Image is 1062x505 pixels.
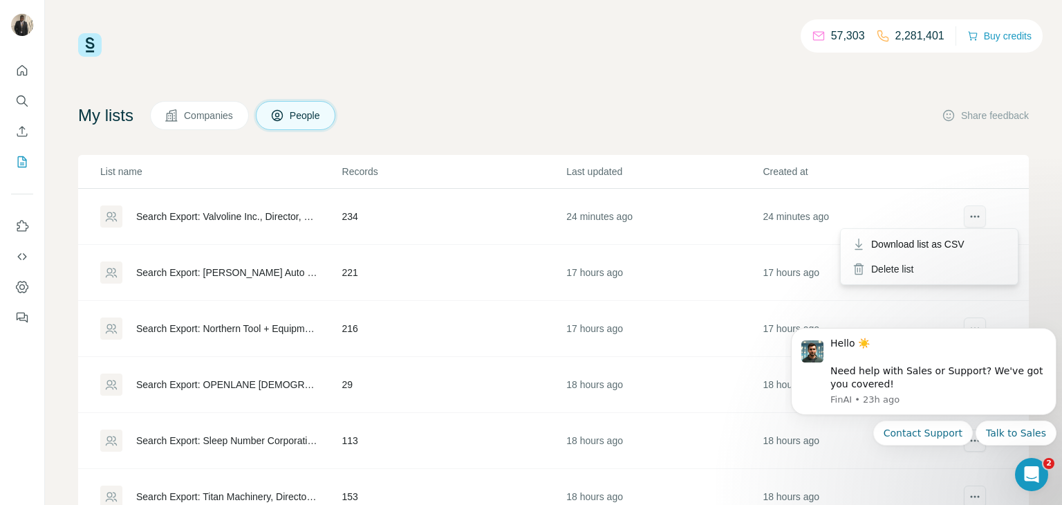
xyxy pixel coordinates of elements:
[964,205,986,228] button: actions
[342,357,566,413] td: 29
[566,245,762,301] td: 17 hours ago
[136,434,319,448] div: Search Export: Sleep Number Corporation, Director, Vice President, CXO, Strategic - [DATE] 21:10
[11,305,33,330] button: Feedback
[762,245,958,301] td: 17 hours ago
[785,311,1062,498] iframe: Intercom notifications message
[342,413,566,469] td: 113
[100,165,341,178] p: List name
[895,28,944,44] p: 2,281,401
[11,214,33,239] button: Use Surfe on LinkedIn
[11,58,33,83] button: Quick start
[762,301,958,357] td: 17 hours ago
[184,109,234,122] span: Companies
[11,275,33,300] button: Dashboard
[566,413,762,469] td: 18 hours ago
[762,413,958,469] td: 18 hours ago
[762,357,958,413] td: 18 hours ago
[566,357,762,413] td: 18 hours ago
[844,257,1015,282] div: Delete list
[342,189,566,245] td: 234
[11,14,33,36] img: Avatar
[342,165,566,178] p: Records
[136,378,319,392] div: Search Export: OPENLANE [DEMOGRAPHIC_DATA], Director, Vice President, CXO, Experienced Manager, S...
[136,322,319,336] div: Search Export: Northern Tool + Equipment, Director, Vice President, CXO, Strategic, Experienced M...
[11,119,33,144] button: Enrich CSV
[11,89,33,113] button: Search
[566,189,762,245] td: 24 minutes ago
[11,244,33,269] button: Use Surfe API
[136,490,319,504] div: Search Export: Titan Machinery, Director, Vice President, CXO, Experienced Manager, Strategic - [...
[566,165,761,178] p: Last updated
[342,301,566,357] td: 216
[1015,458,1048,491] iframe: Intercom live chat
[566,301,762,357] td: 17 hours ago
[290,109,322,122] span: People
[136,210,319,223] div: Search Export: Valvoline Inc., Director, Vice President, CXO, Strategic, Owner / Partner - [DATE]...
[967,26,1032,46] button: Buy credits
[11,149,33,174] button: My lists
[78,33,102,57] img: Surfe Logo
[831,28,865,44] p: 57,303
[763,165,958,178] p: Created at
[871,237,965,251] span: Download list as CSV
[942,109,1029,122] button: Share feedback
[342,245,566,301] td: 221
[136,266,319,279] div: Search Export: [PERSON_NAME] Auto Parts, Director, Vice President, CXO - [DATE] 22:06
[1043,458,1054,469] span: 2
[762,189,958,245] td: 24 minutes ago
[78,104,133,127] h4: My lists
